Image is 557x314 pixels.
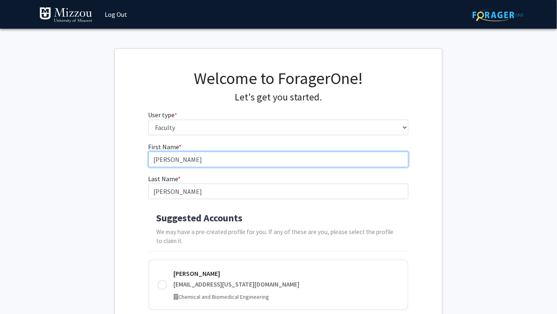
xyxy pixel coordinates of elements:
p: We may have a pre-created profile for you. If any of these are you, please select the profile to ... [157,228,401,246]
h1: Welcome to ForagerOne! [148,68,409,88]
img: ForagerOne Logo [473,9,524,21]
div: [EMAIL_ADDRESS][US_STATE][DOMAIN_NAME] [174,280,400,289]
label: User type [148,110,177,120]
div: [PERSON_NAME] [174,268,400,278]
h4: Suggested Accounts [157,212,401,224]
img: University of Missouri Logo [39,7,92,23]
span: First Name [148,143,179,151]
h4: Let's get you started. [148,91,409,103]
span: Last Name [148,175,178,183]
iframe: Chat [6,277,35,308]
span: Chemical and Biomedical Engineering [179,293,270,300]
